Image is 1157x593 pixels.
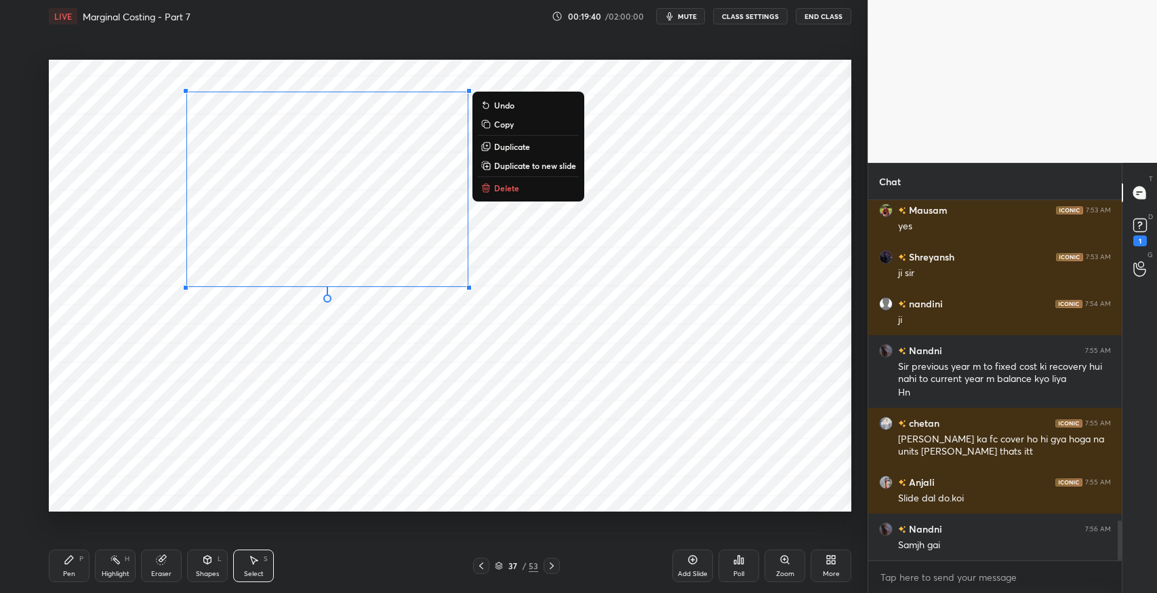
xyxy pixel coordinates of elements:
img: no-rating-badge.077c3623.svg [898,254,906,261]
p: Delete [494,183,519,193]
div: Eraser [151,571,171,577]
img: default.png [879,297,893,311]
span: mute [678,12,697,21]
div: Zoom [776,571,794,577]
img: iconic-dark.1390631f.png [1055,300,1082,308]
p: G [1148,250,1153,260]
img: iconic-dark.1390631f.png [1055,478,1082,486]
p: D [1148,212,1153,222]
div: Highlight [102,571,129,577]
button: CLASS SETTINGS [713,8,788,24]
img: iconic-dark.1390631f.png [1056,253,1083,261]
img: iconic-dark.1390631f.png [1056,206,1083,214]
img: no-rating-badge.077c3623.svg [898,420,906,427]
div: S [264,556,268,562]
div: Hn [898,386,1111,400]
div: 1 [1133,235,1147,246]
img: no-rating-badge.077c3623.svg [898,207,906,214]
div: Add Slide [678,571,708,577]
h6: chetan [906,416,939,430]
div: [PERSON_NAME] ka fc cover ho hi gya hoga na units [PERSON_NAME] thats itt [898,433,1111,459]
p: Duplicate [494,141,530,152]
img: no-rating-badge.077c3623.svg [898,347,906,355]
div: 7:53 AM [1086,253,1111,261]
p: Copy [494,119,514,130]
img: no-rating-badge.077c3623.svg [898,479,906,486]
div: Slide dal do.koi [898,492,1111,505]
h6: nandini [906,296,943,311]
div: ji [898,313,1111,327]
div: LIVE [49,8,77,24]
h6: Shreyansh [906,250,954,264]
img: 775ceea94d154c35b98238d238d3d3f5.jpg [879,522,893,536]
img: 4c432adf20b24afc979e178260aed123.jpg [879,204,893,217]
div: / [522,562,526,570]
div: 7:55 AM [1085,478,1111,486]
h6: Nandni [906,522,942,536]
div: Samjh gai [898,539,1111,552]
div: P [79,556,83,562]
div: Pen [63,571,75,577]
div: Select [244,571,264,577]
p: Duplicate to new slide [494,160,576,171]
div: Poll [733,571,744,577]
button: Duplicate to new slide [478,157,579,174]
div: Shapes [196,571,219,577]
h6: Anjali [906,475,935,489]
div: H [125,556,129,562]
img: 775ceea94d154c35b98238d238d3d3f5.jpg [879,344,893,358]
div: 7:53 AM [1086,206,1111,214]
button: Undo [478,97,579,113]
p: Undo [494,100,514,111]
div: 7:55 AM [1085,347,1111,355]
button: mute [656,8,705,24]
button: End Class [796,8,851,24]
div: 7:56 AM [1085,525,1111,533]
img: 1887a6d9930d4028aa76f830af21daf5.jpg [879,417,893,430]
img: ee45262ef9a844e8b5da1bce7ed56d06.jpg [879,250,893,264]
div: 7:54 AM [1085,300,1111,308]
h4: Marginal Costing - Part 7 [83,10,190,23]
div: yes [898,220,1111,233]
img: iconic-dark.1390631f.png [1055,419,1082,427]
div: ji sir [898,267,1111,280]
img: no-rating-badge.077c3623.svg [898,301,906,308]
h6: Mausam [906,203,948,217]
button: Copy [478,116,579,132]
p: T [1149,174,1153,184]
div: 7:55 AM [1085,419,1111,427]
img: no-rating-badge.077c3623.svg [898,526,906,533]
div: grid [868,200,1122,560]
img: 3 [879,476,893,489]
p: Chat [868,164,912,199]
button: Delete [478,180,579,196]
div: Sir previous year m to fixed cost ki recovery hui nahi to current year m balance kyo liya [898,360,1111,386]
div: L [218,556,222,562]
div: 53 [529,560,538,572]
div: 37 [506,562,519,570]
div: More [823,571,840,577]
h6: Nandni [906,343,942,358]
button: Duplicate [478,138,579,155]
